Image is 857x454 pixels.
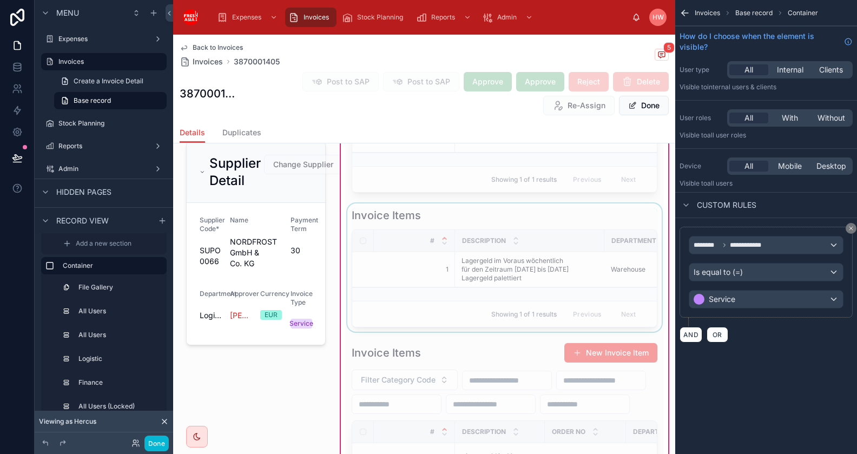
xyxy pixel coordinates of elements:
label: All Users [78,307,160,315]
label: File Gallery [78,283,160,292]
span: # [430,236,434,245]
span: Mobile [778,161,802,172]
span: Duplicates [222,127,261,138]
h1: 3870001405 [180,86,236,101]
label: Reports [58,142,149,150]
span: Create a Invoice Detail [74,77,143,85]
a: Invoices [180,56,223,67]
span: HW [652,13,664,22]
p: Visible to [680,179,853,188]
a: Expenses [214,8,283,27]
a: Create a Invoice Detail [54,73,167,90]
a: Invoices [41,53,167,70]
span: Internal [777,64,803,75]
div: scrollable content [35,233,173,415]
button: Service [689,290,843,308]
span: all users [707,179,733,187]
span: Desktop [816,161,846,172]
span: Description [462,236,506,245]
label: Device [680,162,723,170]
span: OR [710,331,724,339]
label: Invoices [58,57,160,66]
button: Done [144,436,169,451]
a: Reports [41,137,167,155]
span: Is equal to (=) [694,267,743,278]
label: Container [63,261,158,270]
label: Admin [58,165,149,173]
span: 1 [387,265,449,274]
a: Invoices [285,8,337,27]
div: scrollable content [208,5,632,29]
img: App logo [182,9,200,26]
span: Stock Planning [357,13,403,22]
label: User roles [680,114,723,122]
span: Hidden pages [56,187,111,198]
button: AND [680,327,702,343]
span: Viewing as Hercus [39,417,96,426]
span: Department [633,427,678,436]
a: Stock Planning [41,115,167,132]
label: Finance [78,378,160,387]
span: Internal users & clients [707,83,776,91]
span: # [430,427,434,436]
label: Logistic [78,354,160,363]
a: Base record [54,92,167,109]
span: Description [462,427,506,436]
a: How do I choose when the element is visible? [680,31,853,52]
span: All [744,113,753,123]
span: Clients [819,64,843,75]
span: Reports [431,13,455,22]
span: How do I choose when the element is visible? [680,31,840,52]
span: Invoices [695,9,720,17]
label: All Users [78,331,160,339]
a: Duplicates [222,123,261,144]
span: Menu [56,8,79,18]
span: Invoices [304,13,329,22]
span: Service [709,294,735,305]
span: Expenses [232,13,261,22]
a: Details [180,123,205,143]
span: Details [180,127,205,138]
span: Order No [552,427,585,436]
span: All [744,64,753,75]
a: Admin [479,8,538,27]
a: Admin [41,160,167,177]
a: Reports [413,8,477,27]
p: Visible to [680,83,853,91]
button: 5 [655,49,669,62]
span: All user roles [707,131,746,139]
span: 5 [663,42,675,53]
p: Visible to [680,131,853,140]
span: Back to Invoices [193,43,243,52]
span: Container [788,9,818,17]
a: Back to Invoices [180,43,243,52]
span: Department [611,236,656,245]
span: Without [818,113,845,123]
span: Add a new section [76,239,131,248]
span: Custom rules [697,200,756,210]
span: Base record [74,96,111,105]
button: Done [619,96,669,115]
span: Base record [735,9,773,17]
span: Admin [497,13,517,22]
span: Showing 1 of 1 results [491,310,557,319]
span: Record view [56,215,109,226]
label: All Users (Locked) [78,402,160,411]
span: With [782,113,798,123]
a: Stock Planning [339,8,411,27]
label: Expenses [58,35,149,43]
span: All [744,161,753,172]
button: Is equal to (=) [689,263,843,281]
button: OR [707,327,728,343]
label: User type [680,65,723,74]
span: Invoices [193,56,223,67]
span: Showing 1 of 1 results [491,175,557,184]
a: 3870001405 [234,56,280,67]
a: Expenses [41,30,167,48]
label: Stock Planning [58,119,164,128]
